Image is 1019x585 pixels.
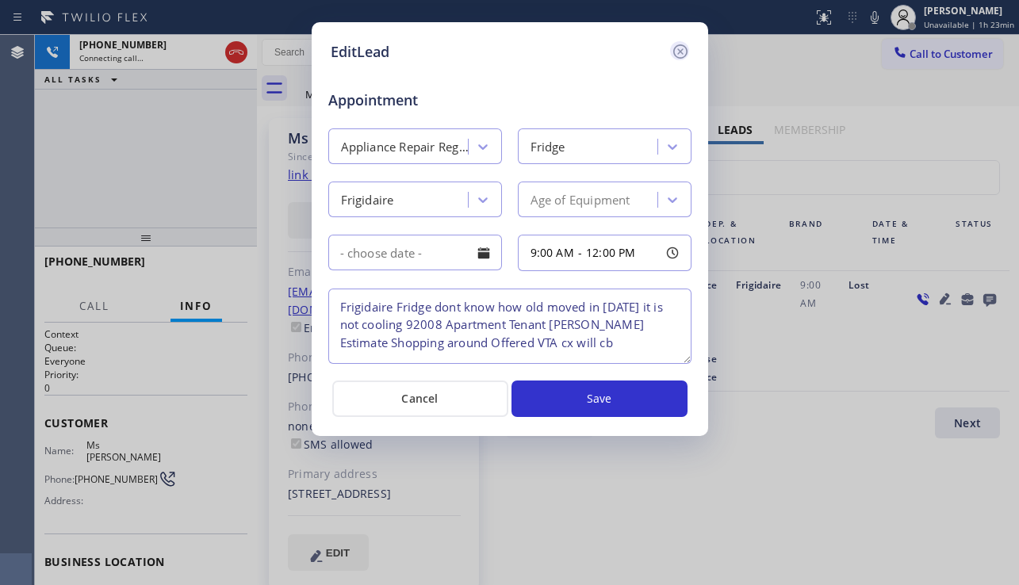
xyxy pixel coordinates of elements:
h5: EditLead [331,41,389,63]
span: - [578,245,582,260]
span: 9:00 AM [531,245,574,260]
div: Age of Equipment [531,191,630,209]
div: Appliance Repair Regular [341,138,469,156]
button: Cancel [332,380,508,417]
button: Save [511,380,688,417]
div: Frigidaire [341,191,394,209]
div: Fridge [531,138,565,156]
textarea: Frigidaire Fridge dont know how old moved in [DATE] it is not cooling 92008 Apartment Tenant [PER... [328,289,691,364]
input: - choose date - [328,235,502,270]
span: Appointment [328,90,447,111]
span: 12:00 PM [586,245,636,260]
